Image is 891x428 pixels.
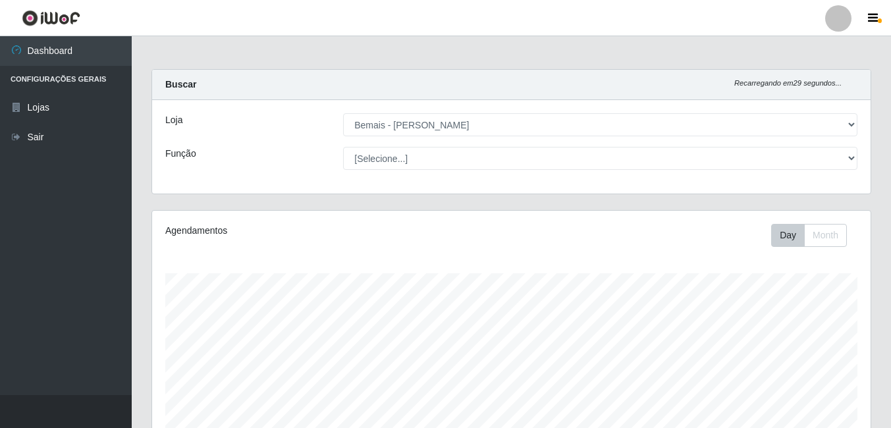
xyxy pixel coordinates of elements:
[734,79,842,87] i: Recarregando em 29 segundos...
[165,224,442,238] div: Agendamentos
[22,10,80,26] img: CoreUI Logo
[771,224,847,247] div: First group
[771,224,805,247] button: Day
[165,79,196,90] strong: Buscar
[804,224,847,247] button: Month
[165,113,182,127] label: Loja
[165,147,196,161] label: Função
[771,224,857,247] div: Toolbar with button groups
